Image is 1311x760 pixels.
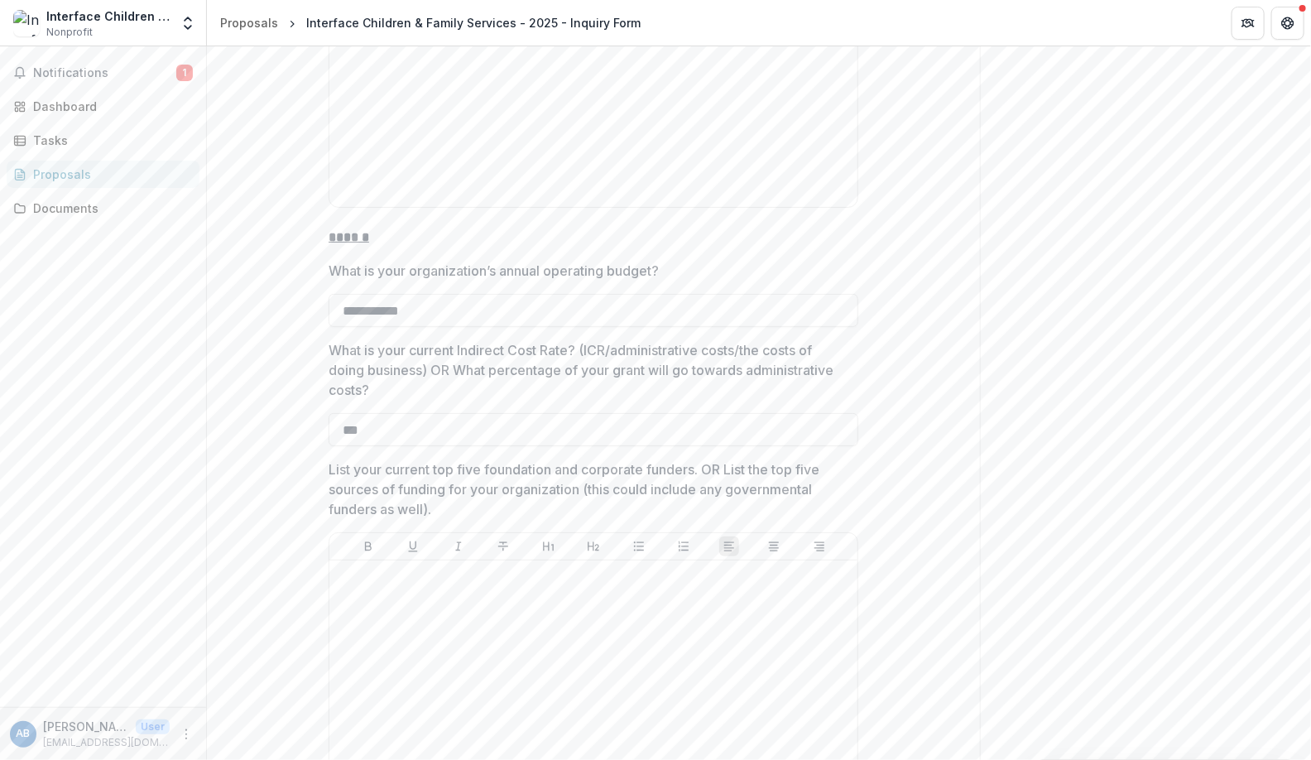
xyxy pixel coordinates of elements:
[46,25,93,40] span: Nonprofit
[7,93,199,120] a: Dashboard
[329,261,659,281] p: What is your organization’s annual operating budget?
[1232,7,1265,40] button: Partners
[583,536,603,556] button: Heading 2
[719,536,739,556] button: Align Left
[176,65,193,81] span: 1
[329,340,848,400] p: What is your current Indirect Cost Rate? (ICR/administrative costs/the costs of doing business) O...
[809,536,829,556] button: Align Right
[17,729,31,739] div: Angela Barosso
[33,132,186,149] div: Tasks
[7,60,199,86] button: Notifications1
[329,459,848,519] p: List your current top five foundation and corporate funders. OR List the top five sources of fund...
[33,200,186,217] div: Documents
[449,536,468,556] button: Italicize
[220,14,278,31] div: Proposals
[13,10,40,36] img: Interface Children & Family Services
[43,718,129,735] p: [PERSON_NAME]
[493,536,513,556] button: Strike
[33,166,186,183] div: Proposals
[629,536,649,556] button: Bullet List
[33,66,176,80] span: Notifications
[33,98,186,115] div: Dashboard
[43,735,170,750] p: [EMAIL_ADDRESS][DOMAIN_NAME]
[7,127,199,154] a: Tasks
[176,724,196,744] button: More
[306,14,641,31] div: Interface Children & Family Services - 2025 - Inquiry Form
[214,11,285,35] a: Proposals
[7,195,199,222] a: Documents
[46,7,170,25] div: Interface Children & Family Services
[403,536,423,556] button: Underline
[136,719,170,734] p: User
[7,161,199,188] a: Proposals
[674,536,694,556] button: Ordered List
[358,536,378,556] button: Bold
[1271,7,1304,40] button: Get Help
[764,536,784,556] button: Align Center
[176,7,199,40] button: Open entity switcher
[539,536,559,556] button: Heading 1
[214,11,647,35] nav: breadcrumb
